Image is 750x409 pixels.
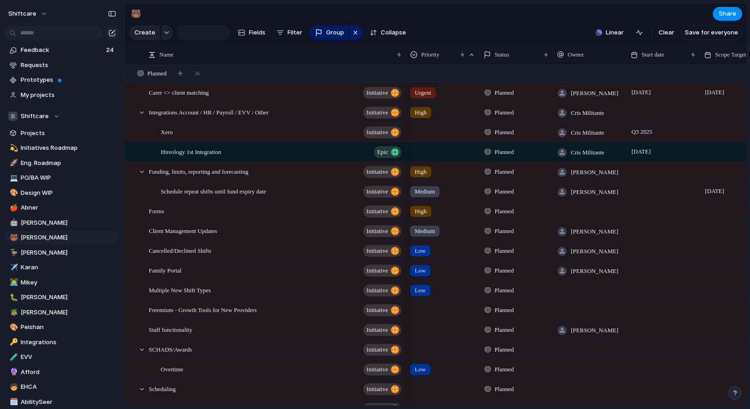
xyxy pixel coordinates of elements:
[21,75,116,85] span: Prototypes
[249,28,265,37] span: Fields
[4,6,52,21] button: shiftcare
[495,207,514,216] span: Planned
[8,218,17,227] button: 🤖
[149,166,248,176] span: Funding, limits, reporting and forecasting
[685,28,738,37] span: Save for everyone
[5,201,119,215] div: 🍎Abner
[571,168,618,177] span: [PERSON_NAME]
[5,276,119,290] div: 👨‍💻Mikey
[8,159,17,168] button: 🚀
[367,304,388,317] span: initiative
[8,9,36,18] span: shiftcare
[571,187,618,197] span: [PERSON_NAME]
[21,233,116,242] span: [PERSON_NAME]
[367,383,388,396] span: initiative
[10,247,16,258] div: 🦆
[159,50,174,59] span: Name
[415,108,427,117] span: High
[161,146,221,157] span: Hireology 1st Integration
[234,25,269,40] button: Fields
[5,109,119,123] button: Shiftcare
[10,382,16,392] div: 🧒
[5,246,119,260] a: 🦆[PERSON_NAME]
[5,350,119,364] div: 🧪EVV
[10,322,16,333] div: 🎨
[495,227,514,236] span: Planned
[310,25,349,40] button: Group
[655,25,678,40] button: Clear
[194,69,200,78] span: 36
[367,264,388,277] span: initiative
[149,304,257,315] span: Freemium - Growth Tools for New Providers
[381,28,406,37] span: Collapse
[571,128,604,137] span: Cris Militante
[495,365,514,374] span: Planned
[367,165,388,178] span: initiative
[495,306,514,315] span: Planned
[21,248,116,257] span: [PERSON_NAME]
[8,263,17,272] button: ✈️
[21,368,116,377] span: Afford
[495,88,514,97] span: Planned
[21,352,116,362] span: EVV
[149,284,211,295] span: Multiple New Shift Types
[363,284,401,296] button: initiative
[10,158,16,168] div: 🚀
[571,89,618,98] span: [PERSON_NAME]
[5,141,119,155] a: 💫Initiatives Roadmap
[5,216,119,230] div: 🤖[PERSON_NAME]
[8,338,17,347] button: 🔑
[8,203,17,212] button: 🍎
[10,143,16,153] div: 💫
[367,126,388,139] span: initiative
[377,146,388,159] span: Epic
[495,246,514,256] span: Planned
[363,304,401,316] button: initiative
[415,365,426,374] span: Low
[273,25,306,40] button: Filter
[106,45,116,55] span: 24
[592,26,627,40] button: Linear
[415,88,431,97] span: Urgent
[5,335,119,349] a: 🔑Integrations
[5,126,119,140] a: Projects
[421,50,440,59] span: Priority
[8,188,17,198] button: 🎨
[10,292,16,303] div: 🐛
[10,352,16,363] div: 🧪
[10,233,16,243] div: 🐻
[681,25,742,40] button: Save for everyone
[21,293,116,302] span: [PERSON_NAME]
[5,290,119,304] div: 🐛[PERSON_NAME]
[719,9,736,18] span: Share
[10,187,16,198] div: 🎨
[571,267,618,276] span: [PERSON_NAME]
[571,108,604,118] span: Cris Militante
[135,28,155,37] span: Create
[363,245,401,257] button: initiative
[642,50,664,59] span: Start date
[659,28,674,37] span: Clear
[367,244,388,257] span: initiative
[5,186,119,200] div: 🎨Design WIP
[367,343,388,356] span: initiative
[8,368,17,377] button: 🔮
[495,187,514,196] span: Planned
[8,233,17,242] button: 🐻
[5,320,119,334] a: 🎨Peishan
[161,364,183,374] span: Overtime
[367,185,388,198] span: initiative
[21,188,116,198] span: Design WIP
[10,277,16,288] div: 👨‍💻
[10,262,16,273] div: ✈️
[21,308,116,317] span: [PERSON_NAME]
[5,171,119,185] div: 💻PO/BA WIP
[5,73,119,87] a: Prototypes
[415,207,427,216] span: High
[5,380,119,394] a: 🧒EHCA
[363,107,401,119] button: initiative
[161,186,266,196] span: Schedule repeat shifts until fund expiry date
[21,338,116,347] span: Integrations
